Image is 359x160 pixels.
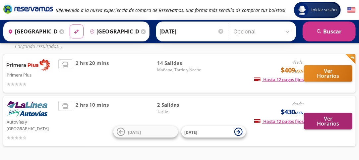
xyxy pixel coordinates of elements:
[347,6,356,14] button: English
[87,23,140,40] input: Buscar Destino
[157,101,204,109] span: 2 Salidas
[113,126,178,138] button: [DATE]
[76,59,109,88] span: 2 hrs 20 mins
[7,118,55,132] p: Autovías y [GEOGRAPHIC_DATA]
[281,107,304,117] span: $430
[56,7,285,13] em: ¡Bienvenido a la nueva experiencia de compra de Reservamos, una forma más sencilla de comprar tus...
[7,59,50,71] img: Primera Plus
[3,4,53,14] i: Brand Logo
[76,101,109,141] span: 2 hrs 10 mins
[303,22,356,41] button: Buscar
[295,69,304,74] small: MXN
[157,67,204,73] span: Mañana, Tarde y Noche
[157,109,204,115] span: Tarde
[293,59,304,65] em: desde:
[254,77,304,82] span: Hasta 12 pagos fijos
[5,23,58,40] input: Buscar Origen
[233,23,293,40] input: Opcional
[15,43,62,49] em: Cargando resultados ...
[157,59,204,67] span: 14 Salidas
[254,118,304,124] span: Hasta 12 pagos fijos
[304,65,352,82] button: Ver Horarios
[295,110,304,115] small: MXN
[281,65,304,75] span: $409
[185,130,198,135] span: [DATE]
[159,23,224,40] input: Elegir Fecha
[304,113,352,130] button: Ver Horarios
[7,101,47,118] img: Autovías y La Línea
[293,101,304,107] em: desde:
[7,71,55,79] p: Primera Plus
[309,7,339,13] span: Iniciar sesión
[3,4,53,16] a: Brand Logo
[181,126,246,138] button: [DATE]
[128,130,141,135] span: [DATE]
